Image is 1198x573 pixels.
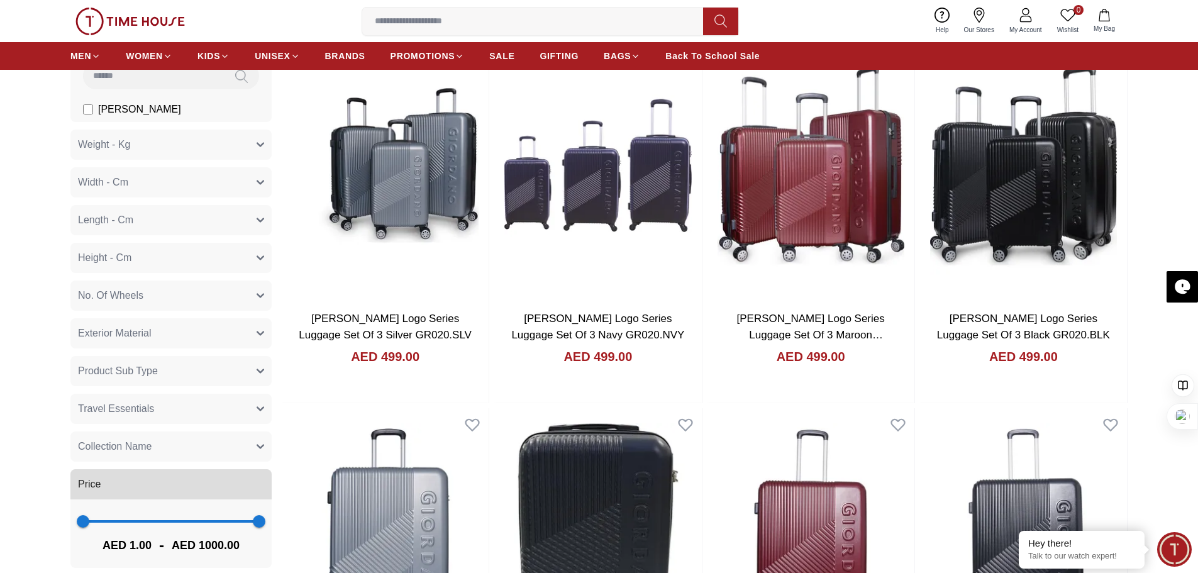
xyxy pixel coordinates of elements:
img: Giordano Logo Series Luggage Set Of 3 Maroon GR020.MRN [707,30,914,301]
span: PROMOTIONS [391,50,455,62]
span: Price [78,477,101,492]
p: Talk to our watch expert! [1028,551,1135,562]
span: Help [931,25,954,35]
span: My Account [1004,25,1047,35]
img: Giordano Logo Series Luggage Set Of 3 Navy GR020.NVY [494,30,701,301]
a: 0Wishlist [1050,5,1086,37]
span: My Bag [1089,24,1120,33]
span: Product Sub Type [78,364,158,379]
a: [PERSON_NAME] Logo Series Luggage Set Of 3 Maroon [MEDICAL_RECORD_NUMBER].MRN [720,313,906,357]
a: Our Stores [957,5,1002,37]
a: Back To School Sale [665,45,760,67]
h4: AED 499.00 [989,348,1058,365]
h4: AED 499.00 [563,348,632,365]
span: Collection Name [78,439,152,454]
a: [PERSON_NAME] Logo Series Luggage Set Of 3 Silver GR020.SLV [299,313,472,341]
span: Exterior Material [78,326,151,341]
a: BRANDS [325,45,365,67]
button: Travel Essentials [70,394,272,424]
span: No. Of Wheels [78,288,143,303]
input: [PERSON_NAME] [83,104,93,114]
button: Collection Name [70,431,272,462]
a: WOMEN [126,45,172,67]
button: Length - Cm [70,205,272,235]
a: MEN [70,45,101,67]
span: - [152,535,172,555]
span: UNISEX [255,50,290,62]
a: PROMOTIONS [391,45,465,67]
span: Weight - Kg [78,137,130,152]
span: 0 [1073,5,1084,15]
button: Width - Cm [70,167,272,197]
a: [PERSON_NAME] Logo Series Luggage Set Of 3 Black GR020.BLK [937,313,1110,341]
span: Travel Essentials [78,401,154,416]
span: AED 1000.00 [172,537,240,554]
span: SALE [489,50,514,62]
button: No. Of Wheels [70,281,272,311]
button: Weight - Kg [70,130,272,160]
button: Price [70,469,272,499]
a: GIFTING [540,45,579,67]
h4: AED 499.00 [351,348,419,365]
div: Hey there! [1028,537,1135,550]
span: Back To School Sale [665,50,760,62]
button: Exterior Material [70,318,272,348]
div: Chat Widget [1157,532,1192,567]
span: KIDS [197,50,220,62]
img: ... [75,8,185,35]
span: Width - Cm [78,175,128,190]
button: Height - Cm [70,243,272,273]
span: Length - Cm [78,213,133,228]
span: Our Stores [959,25,999,35]
a: KIDS [197,45,230,67]
span: WOMEN [126,50,163,62]
h4: AED 499.00 [777,348,845,365]
button: Product Sub Type [70,356,272,386]
a: UNISEX [255,45,299,67]
a: SALE [489,45,514,67]
span: Height - Cm [78,250,131,265]
span: AED 1.00 [103,537,152,554]
span: GIFTING [540,50,579,62]
a: Help [928,5,957,37]
img: Giordano Logo Series Luggage Set Of 3 Silver GR020.SLV [282,30,489,301]
a: [PERSON_NAME] Logo Series Luggage Set Of 3 Navy GR020.NVY [511,313,684,341]
span: MEN [70,50,91,62]
button: My Bag [1086,6,1123,36]
span: BRANDS [325,50,365,62]
span: BAGS [604,50,631,62]
a: BAGS [604,45,640,67]
span: [PERSON_NAME] [98,102,181,117]
img: Giordano Logo Series Luggage Set Of 3 Black GR020.BLK [920,30,1127,301]
span: Wishlist [1052,25,1084,35]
